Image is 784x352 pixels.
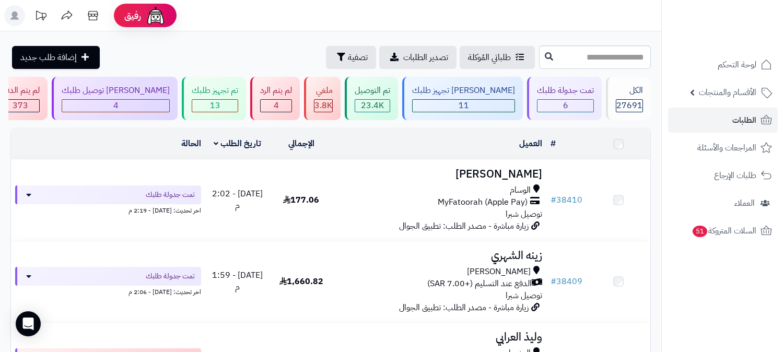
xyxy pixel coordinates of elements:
[314,100,332,112] div: 3837
[668,163,778,188] a: طلبات الإرجاع
[537,85,594,97] div: تمت جدولة طلبك
[713,22,774,44] img: logo-2.png
[192,100,238,112] div: 13
[413,100,514,112] div: 11
[1,85,40,97] div: لم يتم الدفع
[314,99,332,112] span: 3.8K
[537,100,593,112] div: 6
[62,85,170,97] div: [PERSON_NAME] توصيل طلبك
[604,77,653,120] a: الكل27691
[288,137,314,150] a: الإجمالي
[2,100,39,112] div: 373
[412,85,515,97] div: [PERSON_NAME] تجهيز طلبك
[145,5,166,26] img: ai-face.png
[460,46,535,69] a: طلباتي المُوكلة
[399,301,529,314] span: زيارة مباشرة - مصدر الطلب: تطبيق الجوال
[13,99,28,112] span: 373
[551,194,582,206] a: #38410
[50,77,180,120] a: [PERSON_NAME] توصيل طلبك 4
[616,99,642,112] span: 27691
[668,108,778,133] a: الطلبات
[20,51,77,64] span: إضافة طلب جديد
[146,190,195,200] span: تمت جدولة طلبك
[283,194,319,206] span: 177.06
[510,184,531,196] span: الوسام
[16,311,41,336] div: Open Intercom Messenger
[343,77,400,120] a: تم التوصيل 23.4K
[732,113,756,127] span: الطلبات
[459,99,469,112] span: 11
[399,220,529,232] span: زيارة مباشرة - مصدر الطلب: تطبيق الجوال
[616,85,643,97] div: الكل
[302,77,343,120] a: ملغي 3.8K
[361,99,384,112] span: 23.4K
[714,168,756,183] span: طلبات الإرجاع
[668,191,778,216] a: العملاء
[337,168,542,180] h3: [PERSON_NAME]
[519,137,542,150] a: العميل
[551,275,582,288] a: #38409
[525,77,604,120] a: تمت جدولة طلبك 6
[212,269,263,294] span: [DATE] - 1:59 م
[15,286,201,297] div: اخر تحديث: [DATE] - 2:06 م
[337,250,542,262] h3: زينه الشهري
[400,77,525,120] a: [PERSON_NAME] تجهيز طلبك 11
[214,137,261,150] a: تاريخ الطلب
[210,99,220,112] span: 13
[467,266,531,278] span: [PERSON_NAME]
[438,196,528,208] span: MyFatoorah (Apple Pay)
[124,9,141,22] span: رفيق
[181,137,201,150] a: الحالة
[146,271,195,281] span: تمت جدولة طلبك
[62,100,169,112] div: 4
[12,46,100,69] a: إضافة طلب جديد
[697,140,756,155] span: المراجعات والأسئلة
[718,57,756,72] span: لوحة التحكم
[563,99,568,112] span: 6
[28,5,54,29] a: تحديثات المنصة
[348,51,368,64] span: تصفية
[337,331,542,343] h3: وليذ العرابي
[113,99,119,112] span: 4
[551,275,556,288] span: #
[468,51,511,64] span: طلباتي المُوكلة
[427,278,532,290] span: الدفع عند التسليم (+7.00 SAR)
[551,194,556,206] span: #
[506,208,542,220] span: توصيل شبرا
[668,218,778,243] a: السلات المتروكة51
[274,99,279,112] span: 4
[260,85,292,97] div: لم يتم الرد
[379,46,457,69] a: تصدير الطلبات
[692,226,707,238] span: 51
[326,46,376,69] button: تصفية
[180,77,248,120] a: تم تجهيز طلبك 13
[314,85,333,97] div: ملغي
[261,100,291,112] div: 4
[248,77,302,120] a: لم يتم الرد 4
[279,275,323,288] span: 1,660.82
[15,204,201,215] div: اخر تحديث: [DATE] - 2:19 م
[668,52,778,77] a: لوحة التحكم
[192,85,238,97] div: تم تجهيز طلبك
[551,137,556,150] a: #
[692,224,756,238] span: السلات المتروكة
[355,100,390,112] div: 23443
[403,51,448,64] span: تصدير الطلبات
[506,289,542,302] span: توصيل شبرا
[212,187,263,212] span: [DATE] - 2:02 م
[699,85,756,100] span: الأقسام والمنتجات
[734,196,755,210] span: العملاء
[668,135,778,160] a: المراجعات والأسئلة
[355,85,390,97] div: تم التوصيل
